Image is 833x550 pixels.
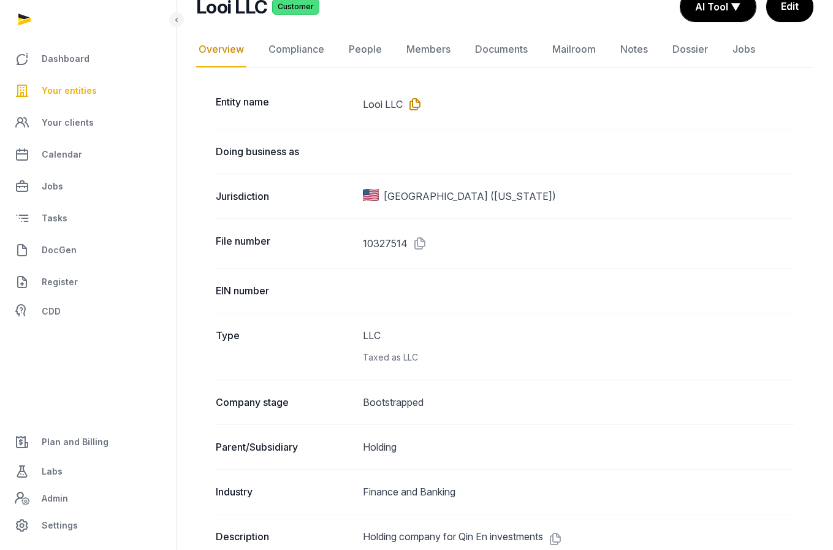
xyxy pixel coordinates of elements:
div: Taxed as LLC [363,350,794,365]
dt: File number [216,234,353,253]
span: Calendar [42,147,82,162]
a: CDD [10,299,166,324]
dt: Entity name [216,94,353,114]
span: Settings [42,518,78,533]
dt: EIN number [216,283,353,298]
a: Dossier [670,32,710,67]
a: Notes [618,32,650,67]
a: Tasks [10,204,166,233]
span: Jobs [42,179,63,194]
a: Settings [10,511,166,540]
dd: Bootstrapped [363,395,794,410]
dd: Finance and Banking [363,484,794,499]
dt: Jurisdiction [216,189,353,204]
a: Mailroom [550,32,598,67]
a: Overview [196,32,246,67]
nav: Tabs [196,32,813,67]
a: Dashboard [10,44,166,74]
a: Register [10,267,166,297]
a: Admin [10,486,166,511]
dd: Looi LLC [363,94,794,114]
dd: Holding company for Qin En investments [363,529,794,549]
dt: Doing business as [216,144,353,159]
dd: 10327514 [363,234,794,253]
a: Calendar [10,140,166,169]
dt: Company stage [216,395,353,410]
a: DocGen [10,235,166,265]
dd: Holding [363,440,794,454]
span: CDD [42,304,61,319]
a: Jobs [730,32,758,67]
span: Dashboard [42,52,89,66]
span: [GEOGRAPHIC_DATA] ([US_STATE]) [384,189,556,204]
span: Labs [42,464,63,479]
span: Register [42,275,78,289]
a: Plan and Billing [10,427,166,457]
span: Plan and Billing [42,435,108,449]
span: Admin [42,491,68,506]
a: Members [404,32,453,67]
span: DocGen [42,243,77,258]
dt: Industry [216,484,353,499]
a: Labs [10,457,166,486]
dt: Description [216,529,353,549]
a: Jobs [10,172,166,201]
dt: Parent/Subsidiary [216,440,353,454]
a: Your entities [10,76,166,105]
span: Tasks [42,211,67,226]
a: People [346,32,384,67]
a: Compliance [266,32,327,67]
span: Your entities [42,83,97,98]
dd: LLC [363,328,794,365]
a: Documents [473,32,530,67]
dt: Type [216,328,353,365]
span: Your clients [42,115,94,130]
a: Your clients [10,108,166,137]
